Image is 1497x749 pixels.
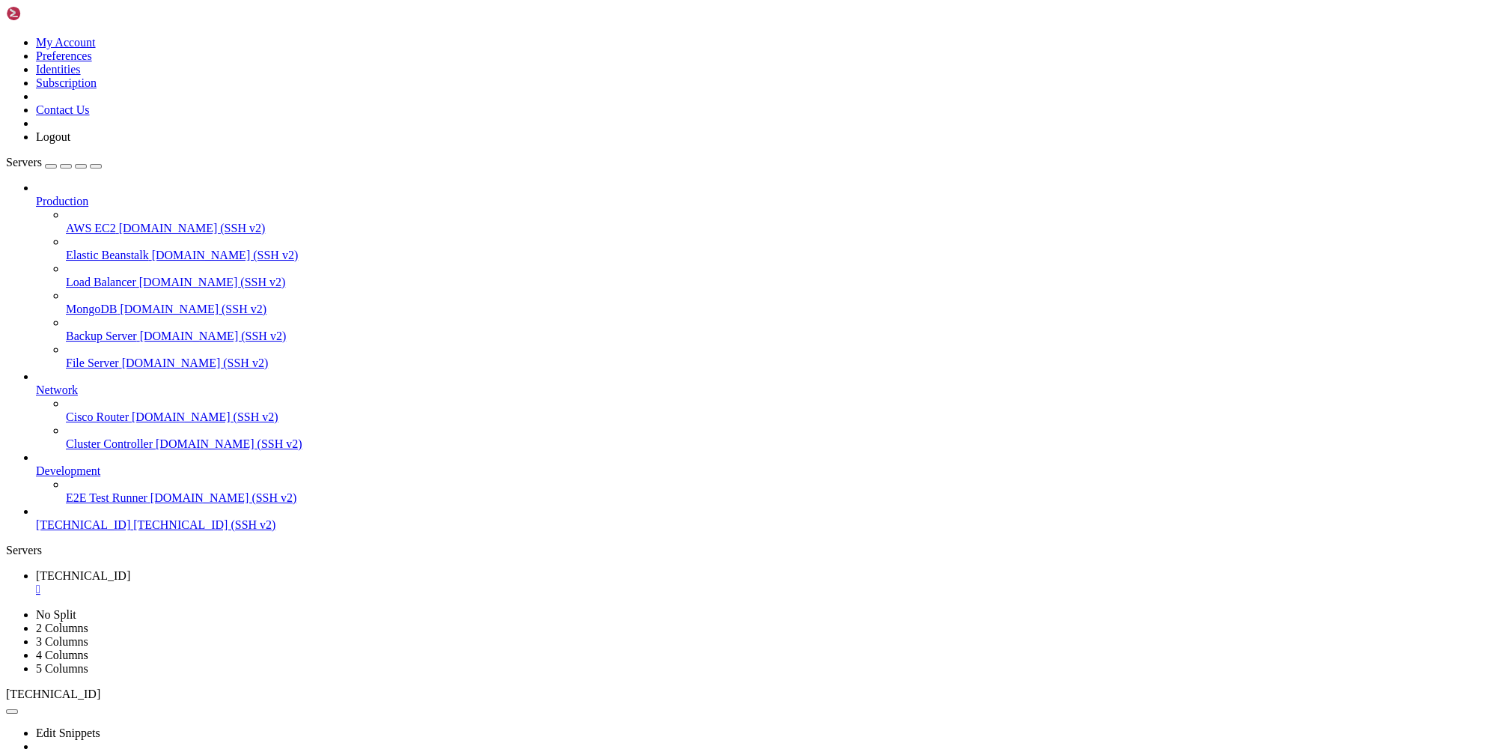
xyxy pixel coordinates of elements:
li: AWS EC2 [DOMAIN_NAME] (SSH v2) [66,208,1491,235]
span: AWS EC2 [66,222,116,234]
li: Network [36,370,1491,451]
div: Servers [6,544,1491,557]
x-row: permitted by applicable law. [6,93,1303,106]
span: Load Balancer [66,276,136,288]
span: Cisco Router [66,410,129,423]
x-row: The programs included with the Debian GNU/Linux system are free software; [6,31,1303,43]
li: Production [36,181,1491,370]
a: 3 Columns [36,635,88,648]
a: Backup Server [DOMAIN_NAME] (SSH v2) [66,330,1491,343]
span: [TECHNICAL_ID] (SSH v2) [133,518,275,531]
a: Cluster Controller [DOMAIN_NAME] (SSH v2) [66,437,1491,451]
x-row: Last login: [DATE] from [TECHNICAL_ID] [6,106,1303,118]
span: MongoDB [66,303,117,315]
span: Network [36,383,78,396]
span: [DOMAIN_NAME] (SSH v2) [156,437,302,450]
a: Development [36,464,1491,478]
li: Elastic Beanstalk [DOMAIN_NAME] (SSH v2) [66,235,1491,262]
li: Development [36,451,1491,505]
a: Production [36,195,1491,208]
a: Logout [36,130,70,143]
li: Cluster Controller [DOMAIN_NAME] (SSH v2) [66,424,1491,451]
a: MongoDB [DOMAIN_NAME] (SSH v2) [66,303,1491,316]
span: [DOMAIN_NAME] (SSH v2) [139,276,286,288]
span: Servers [6,156,42,169]
li: [TECHNICAL_ID] [TECHNICAL_ID] (SSH v2) [36,505,1491,532]
span: [DOMAIN_NAME] (SSH v2) [150,491,297,504]
li: E2E Test Runner [DOMAIN_NAME] (SSH v2) [66,478,1491,505]
span: Backup Server [66,330,137,342]
a: 2 Columns [36,622,88,634]
x-row: Linux VPS-DzLXzCUJ 5.10.0-23-amd64 #1 SMP Debian 5.10.179-3 ([DATE]) x86_64 [6,6,1303,19]
x-row: Debian GNU/Linux comes with ABSOLUTELY NO WARRANTY, to the extent [6,81,1303,94]
span: Elastic Beanstalk [66,249,149,261]
a: Subscription [36,76,97,89]
span: [DOMAIN_NAME] (SSH v2) [122,357,269,369]
span: [TECHNICAL_ID] [36,569,130,582]
a: Identities [36,63,81,76]
a: Load Balancer [DOMAIN_NAME] (SSH v2) [66,276,1491,289]
x-row: root@VPS-DzLXzCUJ:~# [6,118,1303,131]
span: [DOMAIN_NAME] (SSH v2) [120,303,266,315]
span: E2E Test Runner [66,491,147,504]
img: Shellngn [6,6,92,21]
x-row: the exact distribution terms for each program are described in the [6,43,1303,56]
a: 185.196.10.202 [36,569,1491,596]
li: Backup Server [DOMAIN_NAME] (SSH v2) [66,316,1491,343]
li: Cisco Router [DOMAIN_NAME] (SSH v2) [66,397,1491,424]
a: 4 Columns [36,649,88,661]
a: Elastic Beanstalk [DOMAIN_NAME] (SSH v2) [66,249,1491,262]
x-row: individual files in /usr/share/doc/*/copyright. [6,56,1303,69]
a: File Server [DOMAIN_NAME] (SSH v2) [66,357,1491,370]
span: Cluster Controller [66,437,153,450]
span: [DOMAIN_NAME] (SSH v2) [119,222,266,234]
span: Production [36,195,88,207]
li: MongoDB [DOMAIN_NAME] (SSH v2) [66,289,1491,316]
span: [DOMAIN_NAME] (SSH v2) [132,410,278,423]
a:  [36,583,1491,596]
a: [TECHNICAL_ID] [TECHNICAL_ID] (SSH v2) [36,518,1491,532]
span: File Server [66,357,119,369]
a: Cisco Router [DOMAIN_NAME] (SSH v2) [66,410,1491,424]
a: AWS EC2 [DOMAIN_NAME] (SSH v2) [66,222,1491,235]
span: Development [36,464,100,477]
span: [TECHNICAL_ID] [6,688,100,700]
span: [DOMAIN_NAME] (SSH v2) [140,330,287,342]
a: Servers [6,156,102,169]
a: Network [36,383,1491,397]
li: Load Balancer [DOMAIN_NAME] (SSH v2) [66,262,1491,289]
span: [TECHNICAL_ID] [36,518,130,531]
li: File Server [DOMAIN_NAME] (SSH v2) [66,343,1491,370]
a: E2E Test Runner [DOMAIN_NAME] (SSH v2) [66,491,1491,505]
a: My Account [36,36,96,49]
a: No Split [36,608,76,621]
a: Edit Snippets [36,727,100,739]
a: Contact Us [36,103,90,116]
a: 5 Columns [36,662,88,675]
a: Preferences [36,49,92,62]
span: [DOMAIN_NAME] (SSH v2) [152,249,299,261]
div: (21, 9) [138,118,144,131]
